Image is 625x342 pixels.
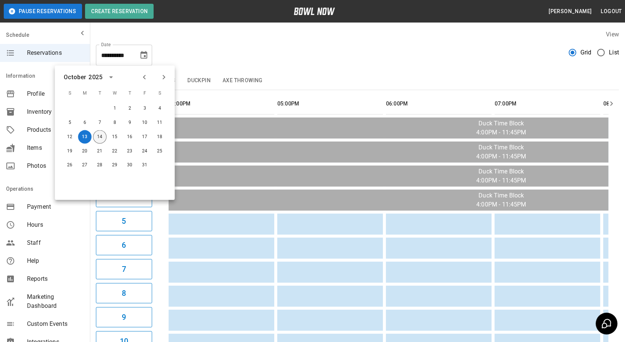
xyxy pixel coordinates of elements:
[123,130,136,144] button: Oct 16, 2025
[27,107,84,116] span: Inventory
[85,4,154,19] button: Create Reservation
[138,130,151,144] button: Oct 17, 2025
[27,292,84,310] span: Marketing Dashboard
[108,86,121,101] span: W
[27,319,84,328] span: Custom Events
[78,145,91,158] button: Oct 20, 2025
[27,256,84,265] span: Help
[181,72,217,90] button: Duckpin
[386,93,492,115] th: 06:00PM
[27,48,84,57] span: Reservations
[96,259,152,279] button: 7
[27,274,84,283] span: Reports
[609,48,619,57] span: List
[27,202,84,211] span: Payment
[108,102,121,115] button: Oct 1, 2025
[157,71,170,84] button: Next month
[169,93,274,115] th: 04:00PM
[27,89,84,98] span: Profile
[294,8,335,15] img: logo
[63,116,76,130] button: Oct 5, 2025
[96,211,152,231] button: 5
[27,220,84,229] span: Hours
[123,86,136,101] span: T
[63,130,76,144] button: Oct 12, 2025
[153,130,166,144] button: Oct 18, 2025
[138,86,151,101] span: F
[122,239,126,251] h6: 6
[96,307,152,327] button: 9
[78,116,91,130] button: Oct 6, 2025
[27,161,84,170] span: Photos
[138,116,151,130] button: Oct 10, 2025
[122,215,126,227] h6: 5
[136,48,151,63] button: Choose date, selected date is Oct 13, 2025
[277,93,383,115] th: 05:00PM
[27,238,84,247] span: Staff
[123,159,136,172] button: Oct 30, 2025
[153,102,166,115] button: Oct 4, 2025
[606,31,619,38] label: View
[27,125,84,134] span: Products
[93,130,106,144] button: Oct 14, 2025
[108,116,121,130] button: Oct 8, 2025
[63,159,76,172] button: Oct 26, 2025
[96,235,152,255] button: 6
[546,5,595,18] button: [PERSON_NAME]
[217,72,269,90] button: Axe Throwing
[122,287,126,299] h6: 8
[108,130,121,144] button: Oct 15, 2025
[122,311,126,323] h6: 9
[123,102,136,115] button: Oct 2, 2025
[108,159,121,172] button: Oct 29, 2025
[105,71,117,84] button: calendar view is open, switch to year view
[580,48,592,57] span: Grid
[88,73,102,82] div: 2025
[122,263,126,275] h6: 7
[78,130,91,144] button: Oct 13, 2025
[153,86,166,101] span: S
[93,159,106,172] button: Oct 28, 2025
[4,4,82,19] button: Pause Reservations
[153,145,166,158] button: Oct 25, 2025
[27,143,84,152] span: Items
[138,71,151,84] button: Previous month
[138,145,151,158] button: Oct 24, 2025
[63,145,76,158] button: Oct 19, 2025
[138,159,151,172] button: Oct 31, 2025
[598,5,625,18] button: Logout
[123,116,136,130] button: Oct 9, 2025
[64,73,86,82] div: October
[138,102,151,115] button: Oct 3, 2025
[96,283,152,303] button: 8
[495,93,600,115] th: 07:00PM
[63,86,76,101] span: S
[78,159,91,172] button: Oct 27, 2025
[153,116,166,130] button: Oct 11, 2025
[123,145,136,158] button: Oct 23, 2025
[93,86,106,101] span: T
[96,72,619,90] div: inventory tabs
[93,116,106,130] button: Oct 7, 2025
[108,145,121,158] button: Oct 22, 2025
[78,86,91,101] span: M
[93,145,106,158] button: Oct 21, 2025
